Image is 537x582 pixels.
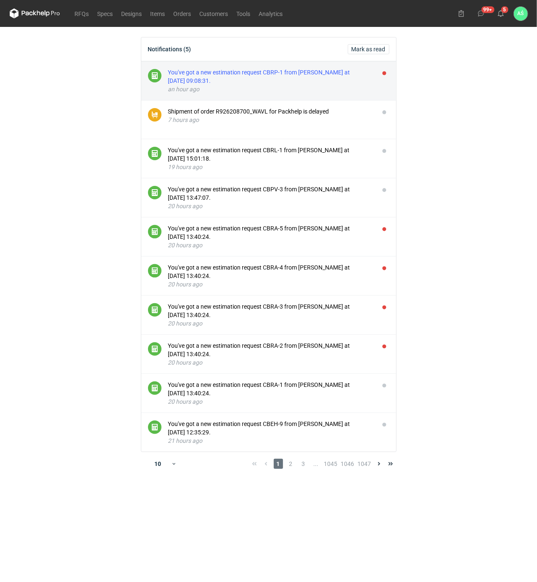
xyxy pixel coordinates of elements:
[168,68,373,93] button: You've got a new estimation request CBRP-1 from [PERSON_NAME] at [DATE] 09:08:31.an hour ago
[233,8,255,19] a: Tools
[71,8,93,19] a: RFQs
[312,459,321,469] span: ...
[168,341,373,367] button: You've got a new estimation request CBRA-2 from [PERSON_NAME] at [DATE] 13:40:24.20 hours ago
[168,420,373,445] button: You've got a new estimation request CBEH-9 from [PERSON_NAME] at [DATE] 12:35:29.21 hours ago
[168,341,373,358] div: You've got a new estimation request CBRA-2 from [PERSON_NAME] at [DATE] 13:40:24.
[169,8,196,19] a: Orders
[148,46,191,53] div: Notifications (5)
[168,263,373,280] div: You've got a new estimation request CBRA-4 from [PERSON_NAME] at [DATE] 13:40:24.
[168,302,373,319] div: You've got a new estimation request CBRA-3 from [PERSON_NAME] at [DATE] 13:40:24.
[144,458,172,470] div: 10
[168,241,373,249] div: 20 hours ago
[474,7,488,20] button: 99+
[168,319,373,328] div: 20 hours ago
[196,8,233,19] a: Customers
[168,85,373,93] div: an hour ago
[168,116,373,124] div: 7 hours ago
[168,420,373,436] div: You've got a new estimation request CBEH-9 from [PERSON_NAME] at [DATE] 12:35:29.
[93,8,117,19] a: Specs
[514,7,528,21] div: Adrian Świerżewski
[168,107,373,124] button: Shipment of order R926208700_WAVL for Packhelp is delayed7 hours ago
[168,224,373,241] div: You've got a new estimation request CBRA-5 from [PERSON_NAME] at [DATE] 13:40:24.
[341,459,354,469] span: 1046
[274,459,283,469] span: 1
[168,358,373,367] div: 20 hours ago
[514,7,528,21] button: AŚ
[10,8,60,19] svg: Packhelp Pro
[168,202,373,210] div: 20 hours ago
[168,68,373,85] div: You've got a new estimation request CBRP-1 from [PERSON_NAME] at [DATE] 09:08:31.
[168,381,373,397] div: You've got a new estimation request CBRA-1 from [PERSON_NAME] at [DATE] 13:40:24.
[168,436,373,445] div: 21 hours ago
[146,8,169,19] a: Items
[168,381,373,406] button: You've got a new estimation request CBRA-1 from [PERSON_NAME] at [DATE] 13:40:24.20 hours ago
[286,459,296,469] span: 2
[358,459,371,469] span: 1047
[168,263,373,288] button: You've got a new estimation request CBRA-4 from [PERSON_NAME] at [DATE] 13:40:24.20 hours ago
[255,8,287,19] a: Analytics
[168,224,373,249] button: You've got a new estimation request CBRA-5 from [PERSON_NAME] at [DATE] 13:40:24.20 hours ago
[168,280,373,288] div: 20 hours ago
[168,302,373,328] button: You've got a new estimation request CBRA-3 from [PERSON_NAME] at [DATE] 13:40:24.20 hours ago
[168,185,373,210] button: You've got a new estimation request CBPV-3 from [PERSON_NAME] at [DATE] 13:47:07.20 hours ago
[168,146,373,171] button: You've got a new estimation request CBRL-1 from [PERSON_NAME] at [DATE] 15:01:18.19 hours ago
[352,46,386,52] span: Mark as read
[299,459,308,469] span: 3
[168,107,373,116] div: Shipment of order R926208700_WAVL for Packhelp is delayed
[324,459,338,469] span: 1045
[168,163,373,171] div: 19 hours ago
[117,8,146,19] a: Designs
[168,397,373,406] div: 20 hours ago
[348,44,389,54] button: Mark as read
[168,146,373,163] div: You've got a new estimation request CBRL-1 from [PERSON_NAME] at [DATE] 15:01:18.
[168,185,373,202] div: You've got a new estimation request CBPV-3 from [PERSON_NAME] at [DATE] 13:47:07.
[494,7,508,20] button: 5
